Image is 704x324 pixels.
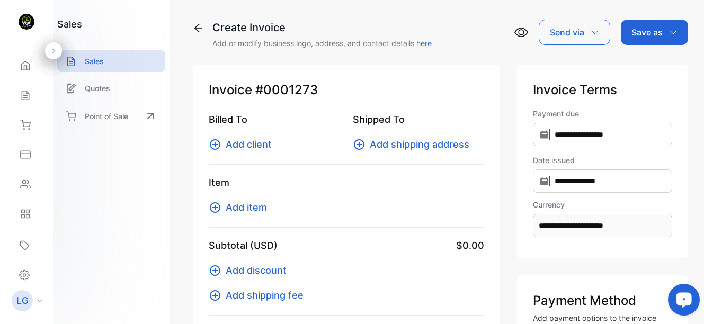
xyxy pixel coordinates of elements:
[533,80,672,100] p: Invoice Terms
[660,280,704,324] iframe: LiveChat chat widget
[57,50,165,72] a: Sales
[255,80,318,100] span: #0001273
[212,38,432,49] p: Add or modify business logo, address, and contact details
[209,175,484,190] p: Item
[57,104,165,128] a: Point of Sale
[209,200,273,214] button: Add item
[370,137,469,151] span: Add shipping address
[550,26,584,39] p: Send via
[209,288,310,302] button: Add shipping fee
[16,294,29,308] p: LG
[456,238,484,253] span: $0.00
[85,83,110,94] p: Quotes
[533,312,672,323] p: Add payment options to the invoice
[209,112,340,127] p: Billed To
[353,137,476,151] button: Add shipping address
[621,20,688,45] button: Save as
[57,17,82,31] h1: sales
[533,155,672,166] label: Date issued
[57,77,165,99] a: Quotes
[416,39,432,48] a: here
[533,108,672,119] label: Payment due
[19,14,34,30] img: logo
[226,200,267,214] span: Add item
[85,111,128,122] p: Point of Sale
[533,291,672,310] p: Payment Method
[209,80,484,100] p: Invoice
[539,20,610,45] button: Send via
[209,263,293,277] button: Add discount
[85,56,104,67] p: Sales
[226,288,304,302] span: Add shipping fee
[226,137,272,151] span: Add client
[212,20,432,35] div: Create Invoice
[209,238,278,253] p: Subtotal (USD)
[209,137,278,151] button: Add client
[533,199,672,210] label: Currency
[226,263,287,277] span: Add discount
[631,26,663,39] p: Save as
[353,112,484,127] p: Shipped To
